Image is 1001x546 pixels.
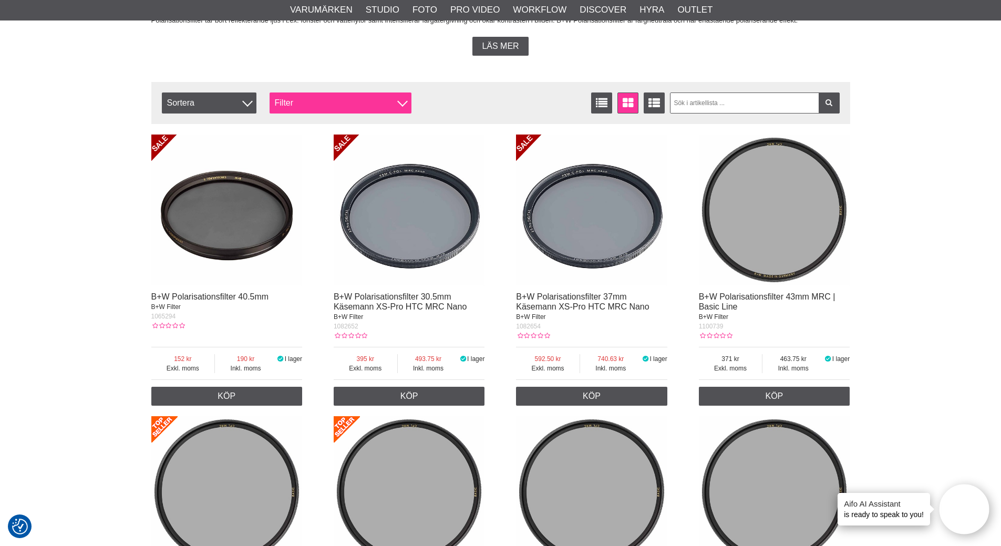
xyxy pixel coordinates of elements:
span: 463.75 [762,354,824,364]
div: Kundbetyg: 0 [516,331,550,341]
span: Sortera [162,92,256,114]
a: Workflow [513,3,566,17]
a: Filtrera [819,92,840,114]
a: Varumärken [290,3,353,17]
span: I lager [467,355,484,363]
span: Inkl. moms [215,364,276,373]
i: I lager [459,355,467,363]
span: Inkl. moms [580,364,642,373]
img: Revisit consent button [12,519,28,534]
a: Köp [516,387,667,406]
div: is ready to speak to you! [838,493,930,526]
a: Fönstervisning [617,92,638,114]
span: 371 [699,354,762,364]
a: Köp [334,387,485,406]
div: Kundbetyg: 0 [151,321,185,331]
span: 740.63 [580,354,642,364]
div: Filter [270,92,411,114]
a: Pro Video [450,3,500,17]
span: Inkl. moms [762,364,824,373]
span: B+W Filter [699,313,728,321]
span: Exkl. moms [151,364,215,373]
button: Samtyckesinställningar [12,517,28,536]
span: Inkl. moms [398,364,459,373]
div: Kundbetyg: 0 [699,331,732,341]
span: Läs mer [482,42,519,51]
span: B+W Filter [516,313,545,321]
a: Hyra [639,3,664,17]
a: B+W Polarisationsfilter 30.5mm Käsemann XS-Pro HTC MRC Nano [334,292,467,311]
i: I lager [642,355,650,363]
span: 592.50 [516,354,580,364]
h4: Aifo AI Assistant [844,498,924,509]
i: I lager [824,355,832,363]
span: Exkl. moms [334,364,397,373]
a: Utökad listvisning [644,92,665,114]
span: I lager [285,355,302,363]
span: 190 [215,354,276,364]
span: I lager [649,355,667,363]
span: 1082652 [334,323,358,330]
input: Sök i artikellista ... [670,92,840,114]
img: B+W Polarisationsfilter 30.5mm Käsemann XS-Pro HTC MRC Nano [334,135,485,286]
span: B+W Filter [151,303,181,311]
img: B+W Polarisationsfilter 43mm MRC | Basic Line [699,135,850,286]
span: B+W Filter [334,313,363,321]
a: Listvisning [591,92,612,114]
img: B+W Polarisationsfilter 40.5mm [151,135,303,286]
a: Outlet [677,3,713,17]
div: Kundbetyg: 0 [334,331,367,341]
a: Köp [151,387,303,406]
img: B+W Polarisationsfilter 37mm Käsemann XS-Pro HTC MRC Nano [516,135,667,286]
p: Polarisationsfilter tar bort reflekterande ljus i t.ex. fönster och vattenytor samt intensifierar... [151,15,850,26]
span: 1082654 [516,323,541,330]
a: B+W Polarisationsfilter 43mm MRC | Basic Line [699,292,835,311]
span: 395 [334,354,397,364]
span: 1100739 [699,323,724,330]
span: Exkl. moms [516,364,580,373]
span: 493.75 [398,354,459,364]
span: I lager [832,355,850,363]
i: I lager [276,355,285,363]
span: Exkl. moms [699,364,762,373]
span: 1065294 [151,313,176,320]
a: B+W Polarisationsfilter 40.5mm [151,292,269,301]
a: Discover [580,3,626,17]
a: Foto [412,3,437,17]
a: B+W Polarisationsfilter 37mm Käsemann XS-Pro HTC MRC Nano [516,292,649,311]
span: 152 [151,354,215,364]
a: Studio [366,3,399,17]
a: Köp [699,387,850,406]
